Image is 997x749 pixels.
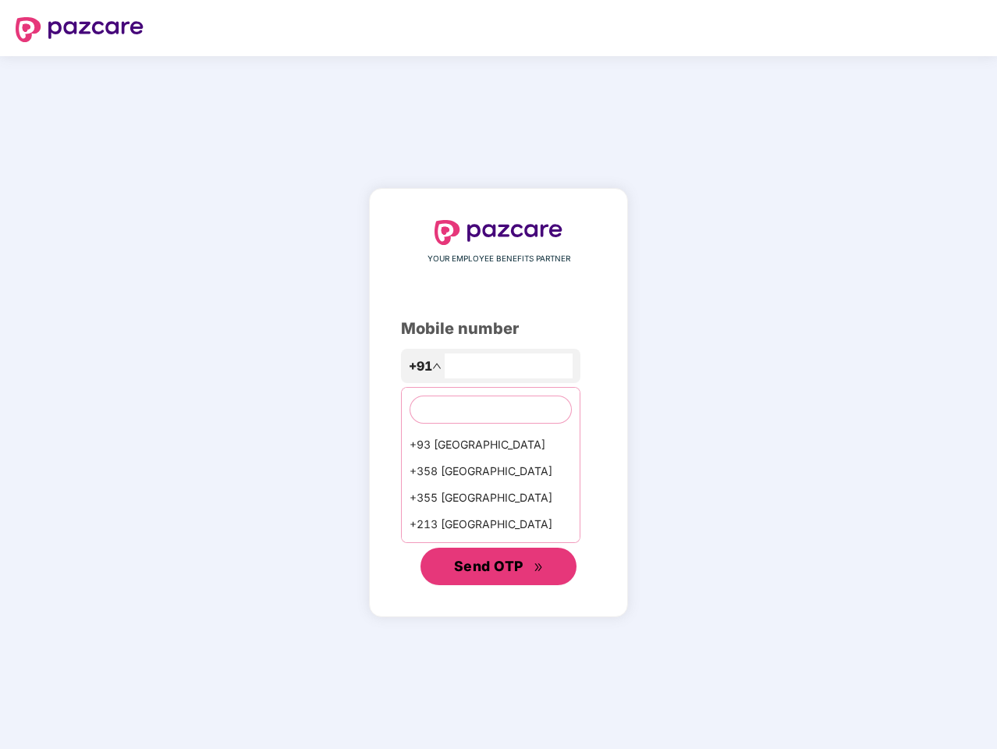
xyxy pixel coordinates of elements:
button: Send OTPdouble-right [420,548,577,585]
div: +213 [GEOGRAPHIC_DATA] [402,511,580,538]
img: logo [435,220,562,245]
div: +1684 AmericanSamoa [402,538,580,564]
span: +91 [409,357,432,376]
img: logo [16,17,144,42]
span: double-right [534,563,544,573]
div: +93 [GEOGRAPHIC_DATA] [402,431,580,458]
span: YOUR EMPLOYEE BENEFITS PARTNER [428,253,570,265]
div: Mobile number [401,317,596,341]
div: +358 [GEOGRAPHIC_DATA] [402,458,580,485]
span: up [432,361,442,371]
div: +355 [GEOGRAPHIC_DATA] [402,485,580,511]
span: Send OTP [454,558,523,574]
